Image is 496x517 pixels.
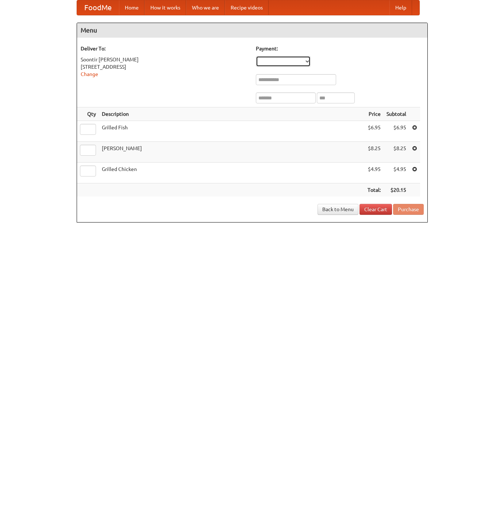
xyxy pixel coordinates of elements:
td: $8.25 [384,142,409,163]
td: $6.95 [384,121,409,142]
th: $20.15 [384,183,409,197]
a: Help [389,0,412,15]
div: [STREET_ADDRESS] [81,63,249,71]
a: Home [119,0,145,15]
td: Grilled Fish [99,121,365,142]
a: Clear Cart [359,204,392,215]
th: Subtotal [384,107,409,121]
h4: Menu [77,23,427,38]
a: Recipe videos [225,0,269,15]
div: Soontir [PERSON_NAME] [81,56,249,63]
td: Grilled Chicken [99,163,365,183]
a: Change [81,71,98,77]
td: $4.95 [365,163,384,183]
a: How it works [145,0,186,15]
th: Total: [365,183,384,197]
a: Back to Menu [318,204,358,215]
a: FoodMe [77,0,119,15]
td: $4.95 [384,163,409,183]
a: Who we are [186,0,225,15]
h5: Deliver To: [81,45,249,52]
th: Qty [77,107,99,121]
td: $6.95 [365,121,384,142]
td: $8.25 [365,142,384,163]
h5: Payment: [256,45,424,52]
th: Description [99,107,365,121]
td: [PERSON_NAME] [99,142,365,163]
th: Price [365,107,384,121]
button: Purchase [393,204,424,215]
